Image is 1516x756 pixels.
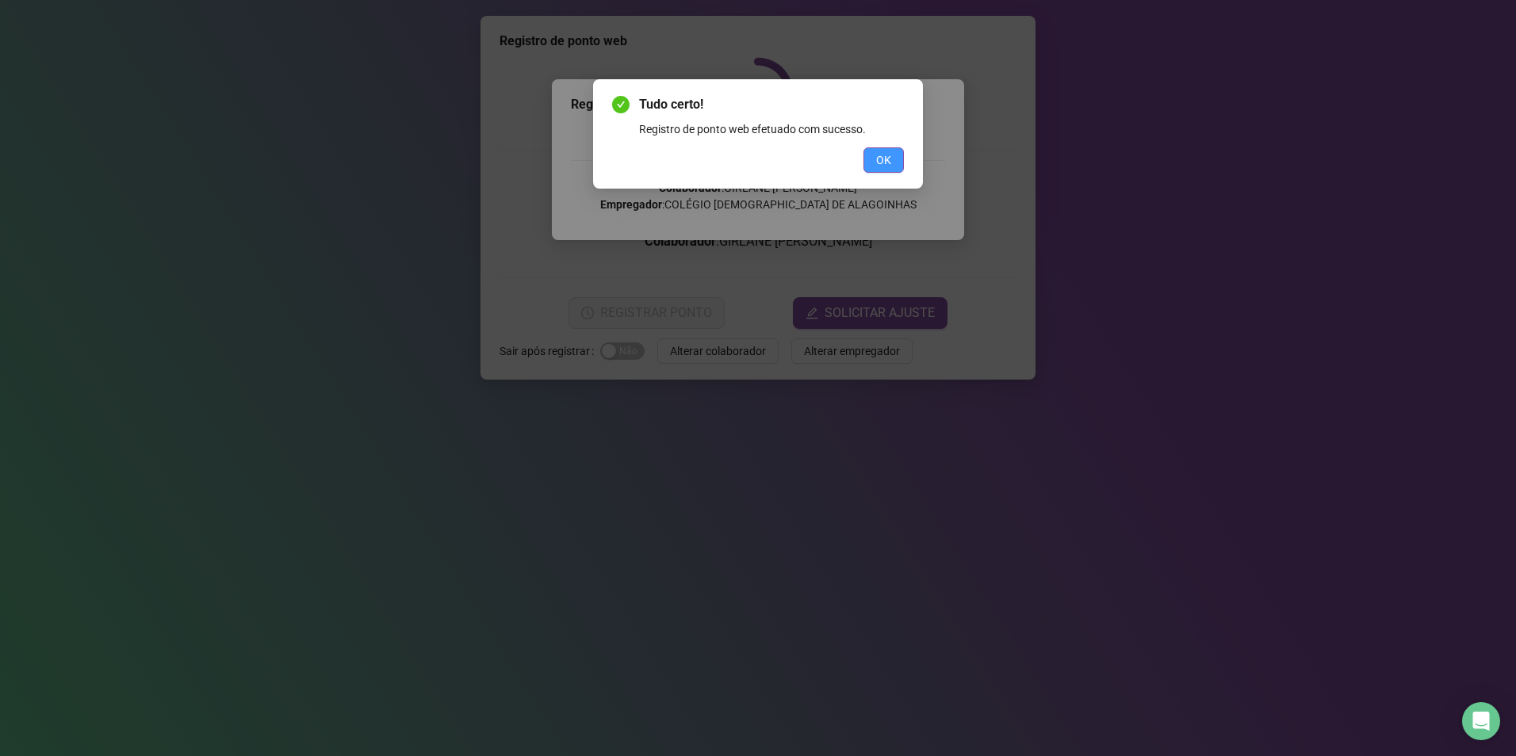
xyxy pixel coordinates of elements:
button: OK [863,147,904,173]
div: Open Intercom Messenger [1462,702,1500,740]
span: OK [876,151,891,169]
span: check-circle [612,96,630,113]
div: Registro de ponto web efetuado com sucesso. [639,120,904,138]
span: Tudo certo! [639,95,904,114]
